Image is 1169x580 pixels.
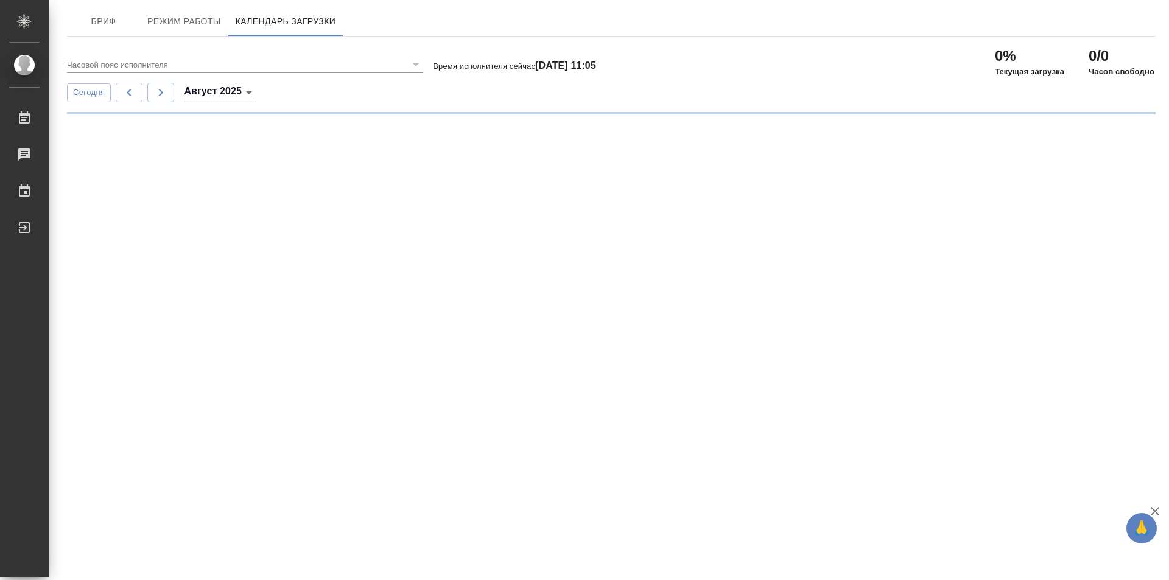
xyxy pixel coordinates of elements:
[74,14,133,29] span: Бриф
[147,14,221,29] span: Режим работы
[1089,66,1154,78] p: Часов свободно
[995,66,1064,78] p: Текущая загрузка
[1126,513,1157,543] button: 🙏
[67,83,111,102] button: Сегодня
[1131,515,1152,541] span: 🙏
[184,83,256,102] div: Август 2025
[433,61,596,71] p: Время исполнителя сейчас
[236,14,336,29] span: Календарь загрузки
[995,46,1064,66] h2: 0%
[1089,46,1154,66] h2: 0/0
[73,86,105,100] span: Сегодня
[535,60,596,71] h4: [DATE] 11:05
